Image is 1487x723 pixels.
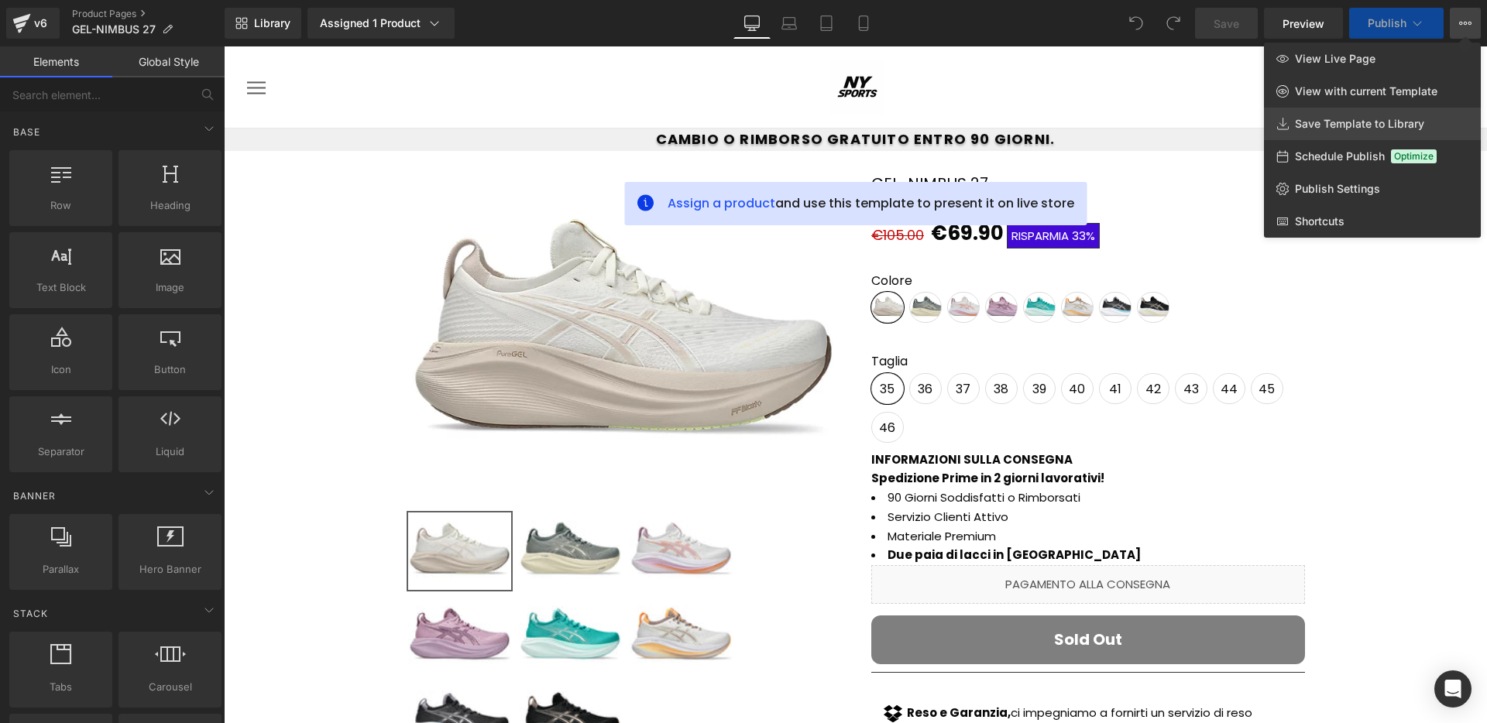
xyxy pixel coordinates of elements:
[771,8,808,39] a: Laptop
[295,636,398,714] img: GEL-NIMBUS 27
[225,8,301,39] a: New Library
[444,148,551,166] span: Assign a product
[295,636,403,718] a: GEL-NIMBUS 27
[14,197,108,214] span: Row
[647,405,849,421] strong: INFORMAZIONI SULLA CONSEGNA
[1158,8,1189,39] button: Redo
[647,423,881,440] strong: Spedizione Prime in 2 giorni lavorativi!
[732,327,747,357] span: 37
[1283,15,1324,32] span: Preview
[184,466,287,543] img: GEL-NIMBUS 27
[14,679,108,695] span: Tabs
[997,327,1014,357] span: 44
[1225,33,1240,50] a: Apri carrello
[14,444,108,460] span: Separator
[184,551,287,629] img: GEL-NIMBUS 27
[406,551,509,629] img: GEL-NIMBUS 27
[647,442,1081,461] li: 90 Giorni Soddisfatti o Rimborsati
[184,636,292,718] a: GEL-NIMBUS 27
[1214,15,1239,32] span: Save
[1295,149,1385,163] span: Schedule Publish
[1035,327,1051,357] span: 45
[845,327,861,357] span: 40
[6,8,60,39] a: v6
[12,125,42,139] span: Base
[72,8,225,20] a: Product Pages
[254,16,290,30] span: Library
[183,128,616,453] img: GEL-NIMBUS 27
[184,551,292,633] a: GEL-NIMBUS 27
[1295,117,1424,131] span: Save Template to Library
[733,8,771,39] a: Desktop
[647,481,1081,500] li: Materiale Premium
[606,14,661,68] img: nysports
[1295,214,1344,228] span: Shortcuts
[655,366,671,396] span: 46
[808,8,845,39] a: Tablet
[656,327,671,357] span: 35
[123,279,217,296] span: Image
[683,658,787,674] strong: Reso e Garanzia,
[14,279,108,296] span: Text Block
[112,46,225,77] a: Global Style
[1349,8,1444,39] button: Publish
[123,197,217,214] span: Heading
[1121,8,1152,39] button: Undo
[184,466,292,548] a: GEL-NIMBUS 27
[1368,17,1406,29] span: Publish
[72,23,156,36] span: GEL-NIMBUS 27
[809,327,822,357] span: 39
[1295,52,1375,66] span: View Live Page
[444,148,850,166] span: and use this template to present it on live store
[12,488,57,503] span: Banner
[406,466,509,543] img: GEL-NIMBUS 27
[123,561,217,577] span: Hero Banner
[406,551,513,633] a: GEL-NIMBUS 27
[647,461,1081,481] li: Servizio Clienti Attivo
[295,466,398,543] img: GEL-NIMBUS 27
[1264,8,1343,39] a: Preview
[922,327,937,357] span: 42
[295,551,403,633] a: GEL-NIMBUS 27
[788,181,845,197] span: RISPARMIA
[31,13,50,33] div: v6
[694,327,709,357] span: 36
[885,327,898,357] span: 41
[320,15,442,31] div: Assigned 1 Product
[647,179,700,198] span: €105.00
[123,361,217,378] span: Button
[770,327,785,357] span: 38
[664,500,917,516] strong: Due paia di lacci in [GEOGRAPHIC_DATA]
[123,444,217,460] span: Liquid
[406,466,513,548] a: GEL-NIMBUS 27
[14,561,108,577] span: Parallax
[845,8,882,39] a: Mobile
[960,327,975,357] span: 43
[647,128,764,146] a: GEL-NIMBUS 27
[12,606,50,621] span: Stack
[123,679,217,695] span: Carousel
[14,361,108,378] span: Icon
[1295,84,1437,98] span: View with current Template
[1295,182,1380,196] span: Publish Settings
[1450,8,1481,39] button: View Live PageView with current TemplateSave Template to LibrarySchedule PublishOptimizePublish S...
[1434,670,1472,708] div: Open Intercom Messenger
[848,181,871,197] span: 33%
[647,227,1081,245] label: Colore
[295,551,398,629] img: GEL-NIMBUS 27
[647,569,1081,618] button: Sold Out
[295,466,403,548] a: GEL-NIMBUS 27
[830,582,898,604] span: Sold Out
[647,307,1081,326] label: Taglia
[1391,149,1437,163] span: Optimize
[707,170,780,204] span: €69.90
[432,83,832,102] strong: cambio o RIMBORSO GRATUITO ENTRO 90 GIORNI.
[184,636,287,714] img: GEL-NIMBUS 27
